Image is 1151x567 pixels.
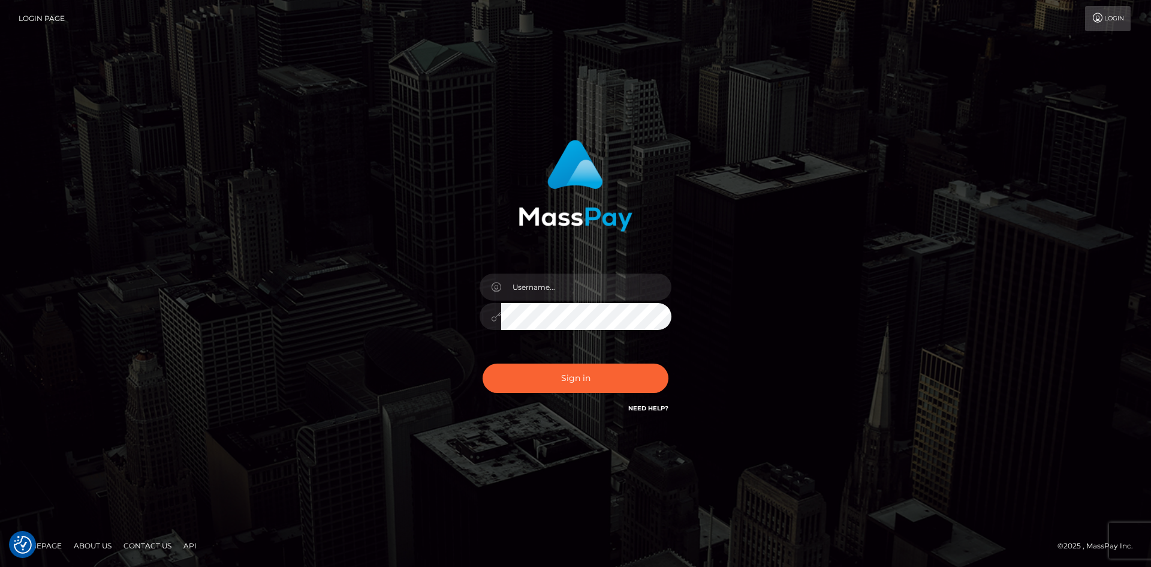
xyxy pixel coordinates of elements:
[501,274,671,301] input: Username...
[119,536,176,555] a: Contact Us
[14,536,32,554] button: Consent Preferences
[483,364,668,393] button: Sign in
[519,140,632,232] img: MassPay Login
[1085,6,1131,31] a: Login
[1057,539,1142,553] div: © 2025 , MassPay Inc.
[628,404,668,412] a: Need Help?
[69,536,116,555] a: About Us
[19,6,65,31] a: Login Page
[179,536,201,555] a: API
[13,536,67,555] a: Homepage
[14,536,32,554] img: Revisit consent button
